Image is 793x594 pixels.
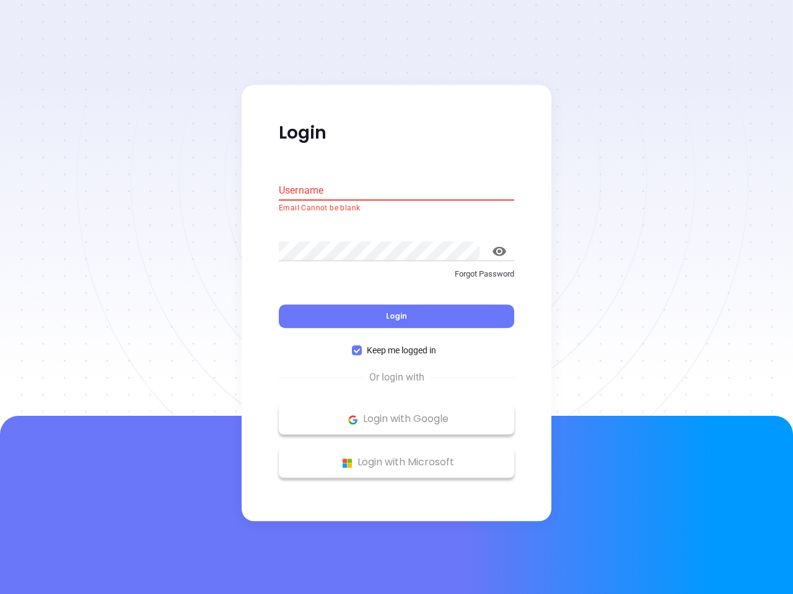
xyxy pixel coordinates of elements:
img: Microsoft Logo [340,455,355,471]
img: Google Logo [345,412,361,428]
button: toggle password visibility [484,236,514,266]
span: Keep me logged in [362,344,441,358]
p: Login [279,122,514,144]
span: Or login with [363,371,431,385]
button: Microsoft Logo Login with Microsoft [279,447,514,478]
button: Login [279,305,514,329]
p: Login with Microsoft [285,454,508,472]
p: Email Cannot be blank [279,202,514,215]
p: Forgot Password [279,268,514,280]
a: Forgot Password [279,268,514,290]
p: Login with Google [285,410,508,429]
button: Google Logo Login with Google [279,404,514,435]
span: Login [386,311,407,322]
